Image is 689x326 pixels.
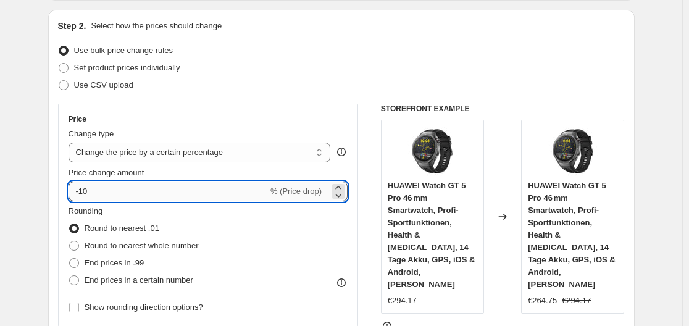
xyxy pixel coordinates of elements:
span: HUAWEI Watch GT 5 Pro 46 mm Smartwatch, Profi-Sportfunktionen, Health & [MEDICAL_DATA], 14 Tage A... [528,181,616,289]
span: Change type [69,129,114,138]
span: Set product prices individually [74,63,180,72]
h2: Step 2. [58,20,86,32]
input: -15 [69,182,268,201]
span: % (Price drop) [270,186,322,196]
span: Show rounding direction options? [85,303,203,312]
h6: STOREFRONT EXAMPLE [381,104,625,114]
span: End prices in .99 [85,258,144,267]
span: Use bulk price change rules [74,46,173,55]
span: Use CSV upload [74,80,133,90]
span: End prices in a certain number [85,275,193,285]
h3: Price [69,114,86,124]
span: Round to nearest whole number [85,241,199,250]
span: Rounding [69,206,103,215]
span: Price change amount [69,168,144,177]
div: €294.17 [388,295,417,307]
img: 81BabF31g8L_80x.jpg [548,127,598,176]
p: Select how the prices should change [91,20,222,32]
strike: €294.17 [562,295,591,307]
div: help [335,146,348,158]
img: 81BabF31g8L_80x.jpg [407,127,457,176]
div: €264.75 [528,295,557,307]
span: Round to nearest .01 [85,224,159,233]
span: HUAWEI Watch GT 5 Pro 46 mm Smartwatch, Profi-Sportfunktionen, Health & [MEDICAL_DATA], 14 Tage A... [388,181,475,289]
